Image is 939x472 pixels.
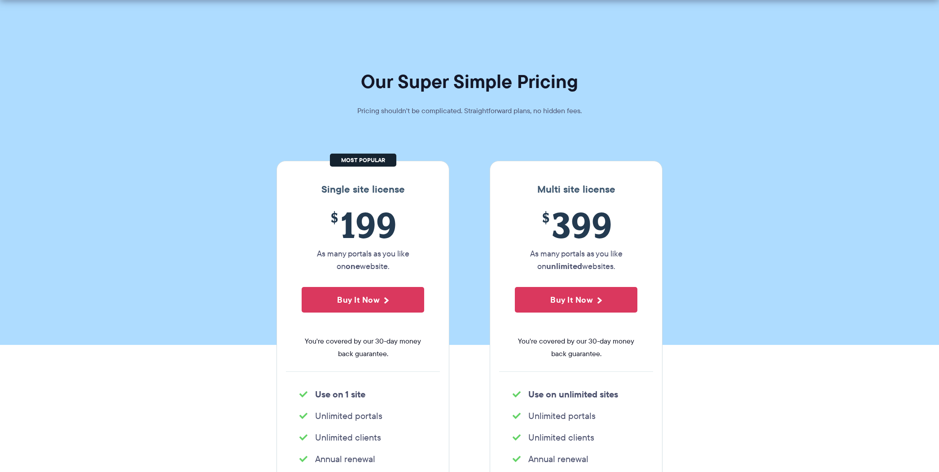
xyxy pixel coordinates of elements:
li: Annual renewal [299,453,426,465]
span: You're covered by our 30-day money back guarantee. [515,335,637,360]
p: As many portals as you like on website. [302,247,424,273]
strong: one [346,260,360,272]
li: Unlimited portals [299,410,426,422]
li: Unlimited clients [299,431,426,444]
strong: Use on unlimited sites [528,388,618,401]
strong: Use on 1 site [315,388,365,401]
span: 399 [515,204,637,245]
span: You're covered by our 30-day money back guarantee. [302,335,424,360]
li: Unlimited portals [513,410,640,422]
h3: Multi site license [499,184,653,195]
h3: Single site license [286,184,440,195]
button: Buy It Now [515,287,637,313]
li: Annual renewal [513,453,640,465]
p: As many portals as you like on websites. [515,247,637,273]
span: 199 [302,204,424,245]
strong: unlimited [546,260,582,272]
p: Pricing shouldn't be complicated. Straightforward plans, no hidden fees. [335,105,604,117]
li: Unlimited clients [513,431,640,444]
button: Buy It Now [302,287,424,313]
